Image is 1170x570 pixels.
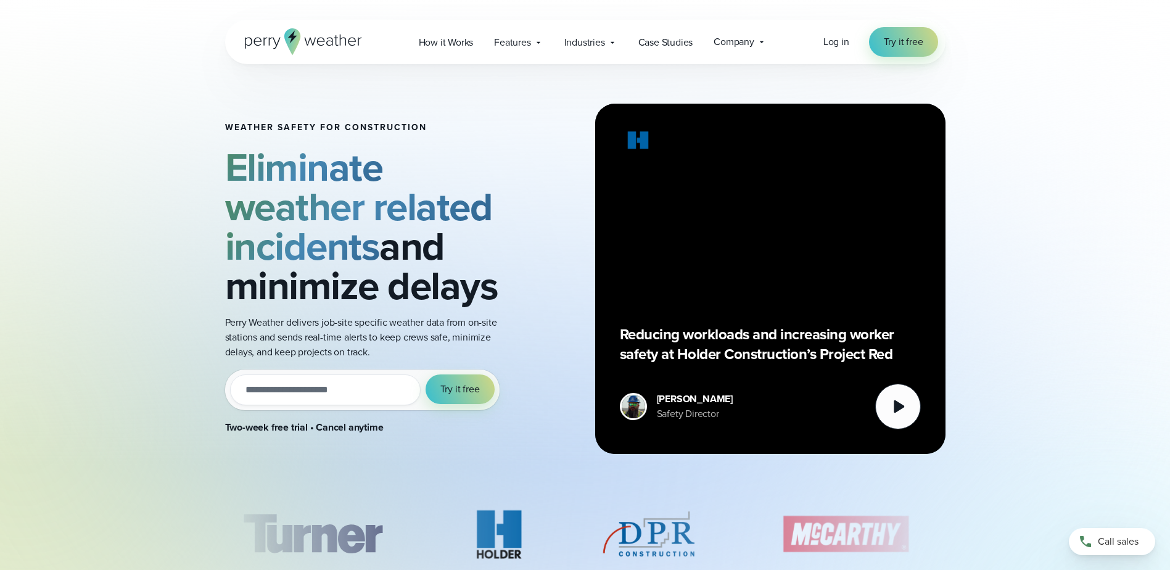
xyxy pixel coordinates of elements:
[494,35,530,50] span: Features
[225,147,514,305] h2: and minimize delays
[564,35,605,50] span: Industries
[225,138,493,275] strong: Eliminate weather related incidents
[408,30,484,55] a: How it Works
[459,503,540,565] img: Holder.svg
[225,420,384,434] strong: Two-week free trial • Cancel anytime
[599,503,698,565] div: 3 of 8
[225,503,400,565] img: Turner-Construction_1.svg
[757,503,933,565] img: McCarthy.svg
[657,407,733,421] div: Safety Director
[599,503,698,565] img: DPR-Construction.svg
[620,324,921,364] p: Reducing workloads and increasing worker safety at Holder Construction’s Project Red
[1069,528,1155,555] a: Call sales
[1098,534,1139,549] span: Call sales
[419,35,474,50] span: How it Works
[714,35,754,49] span: Company
[657,392,733,407] div: [PERSON_NAME]
[620,128,657,157] img: Holder.svg
[757,503,933,565] div: 4 of 8
[622,395,645,418] img: Merco Chantres Headshot
[225,315,514,360] p: Perry Weather delivers job-site specific weather data from on-site stations and sends real-time a...
[638,35,693,50] span: Case Studies
[225,123,514,133] h1: Weather safety for Construction
[884,35,923,49] span: Try it free
[426,374,495,404] button: Try it free
[869,27,938,57] a: Try it free
[823,35,849,49] a: Log in
[440,382,480,397] span: Try it free
[225,503,400,565] div: 1 of 8
[628,30,704,55] a: Case Studies
[459,503,540,565] div: 2 of 8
